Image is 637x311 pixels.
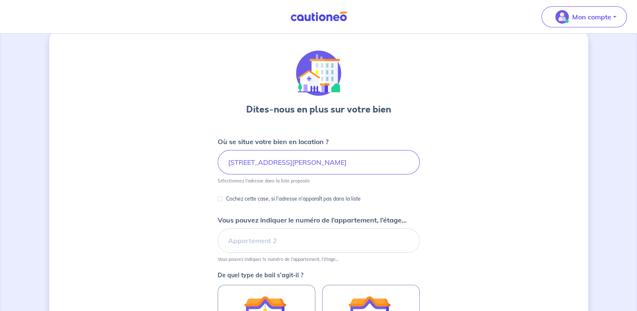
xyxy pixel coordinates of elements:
button: illu_account_valid_menu.svgMon compte [541,6,627,27]
img: illu_houses.svg [296,51,341,96]
p: Vous pouvez indiquer le numéro de l’appartement, l’étage... [218,215,407,225]
p: Vous pouvez indiquer le numéro de l’appartement, l’étage... [218,256,338,262]
p: De quel type de bail s’agit-il ? [218,272,420,278]
h3: Dites-nous en plus sur votre bien [246,103,391,116]
input: Appartement 2 [218,228,420,253]
img: Cautioneo [287,11,350,22]
p: Où se situe votre bien en location ? [218,137,328,147]
img: illu_account_valid_menu.svg [555,10,569,24]
p: Sélectionnez l'adresse dans la liste proposée [218,178,310,184]
input: 2 rue de paris, 59000 lille [218,150,420,174]
p: Cochez cette case, si l'adresse n'apparaît pas dans la liste [226,194,361,204]
p: Mon compte [572,12,611,22]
